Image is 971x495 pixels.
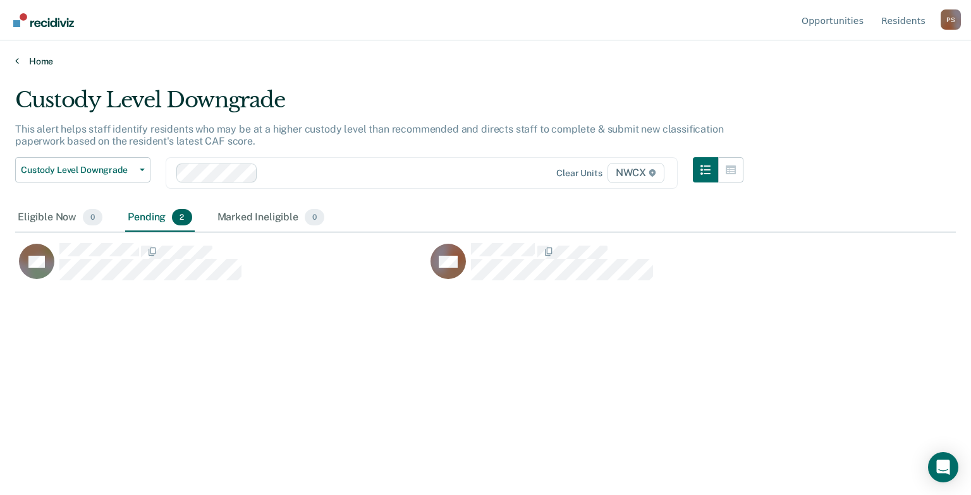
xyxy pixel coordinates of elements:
div: CaseloadOpportunityCell-00414384 [15,242,427,293]
span: 0 [83,209,102,225]
div: P S [941,9,961,30]
div: Eligible Now0 [15,204,105,232]
p: This alert helps staff identify residents who may be at a higher custody level than recommended a... [15,123,724,147]
button: Profile dropdown button [941,9,961,30]
div: Custody Level Downgrade [15,87,743,123]
div: Open Intercom Messenger [928,452,958,482]
div: CaseloadOpportunityCell-00487619 [427,242,838,293]
span: Custody Level Downgrade [21,165,135,176]
button: Custody Level Downgrade [15,157,150,182]
div: Clear units [556,168,602,179]
div: Marked Ineligible0 [215,204,327,232]
img: Recidiviz [13,13,74,27]
span: NWCX [608,163,664,183]
span: 0 [305,209,324,225]
a: Home [15,56,956,67]
div: Pending2 [125,204,194,232]
span: 2 [172,209,192,225]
